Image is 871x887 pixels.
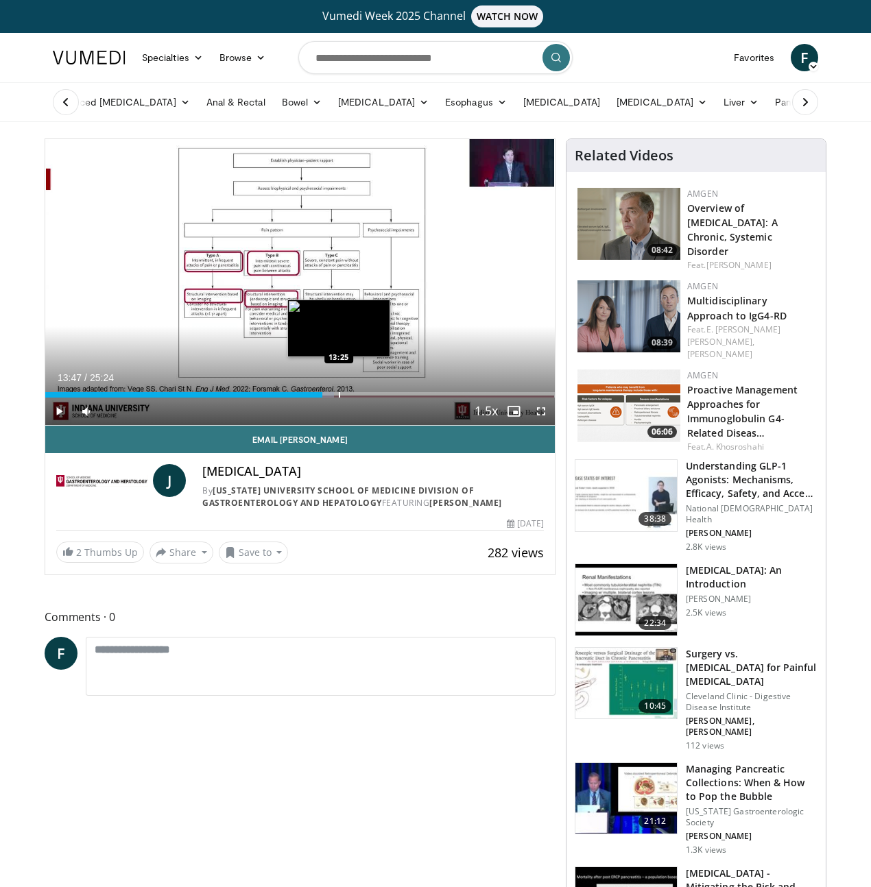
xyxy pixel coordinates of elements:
p: [PERSON_NAME], [PERSON_NAME] [686,716,818,738]
span: 08:42 [647,244,677,256]
span: 25:24 [90,372,114,383]
div: Feat. [687,259,815,271]
span: 21:12 [639,814,671,828]
a: Favorites [726,44,783,71]
p: [PERSON_NAME] [686,594,818,605]
h3: Managing Pancreatic Collections: When & How to Pop the Bubble [686,762,818,803]
img: VuMedi Logo [53,51,126,64]
p: Cleveland Clinic - Digestive Disease Institute [686,691,818,713]
p: 112 views [686,740,724,751]
a: [PERSON_NAME] [687,348,752,360]
a: 10:45 Surgery vs. [MEDICAL_DATA] for Painful [MEDICAL_DATA] Cleveland Clinic - Digestive Disease ... [575,647,818,751]
img: image.jpeg [287,300,390,357]
a: 08:39 [577,280,680,352]
span: / [84,372,87,383]
a: Amgen [687,188,718,199]
img: 40cb7efb-a405-4d0b-b01f-0267f6ac2b93.png.150x105_q85_crop-smart_upscale.png [577,188,680,260]
button: Play [45,398,73,425]
div: Feat. [687,324,815,361]
a: Specialties [134,44,211,71]
p: [PERSON_NAME] [686,528,818,539]
img: 10897e49-57d0-4dda-943f-d9cde9436bef.150x105_q85_crop-smart_upscale.jpg [575,460,677,531]
a: J [153,464,186,497]
a: A. Khosroshahi [706,441,764,452]
a: E. [PERSON_NAME] [PERSON_NAME], [687,324,780,348]
button: Playback Rate [473,398,500,425]
a: F [791,44,818,71]
div: [DATE] [507,518,544,530]
a: [MEDICAL_DATA] [330,88,437,116]
a: [MEDICAL_DATA] [515,88,608,116]
a: Proactive Management Approaches for Immunoglobulin G4-Related Diseas… [687,383,798,439]
h3: Surgery vs. [MEDICAL_DATA] for Painful [MEDICAL_DATA] [686,647,818,688]
img: c33e36e8-8fd0-40df-a547-769501cda26d.150x105_q85_crop-smart_upscale.jpg [575,648,677,719]
p: 1.3K views [686,845,726,855]
button: Enable picture-in-picture mode [500,398,527,425]
span: 282 views [488,544,544,561]
span: 38:38 [639,512,671,526]
h4: Related Videos [575,147,673,164]
p: 2.8K views [686,542,726,552]
h4: [MEDICAL_DATA] [202,464,544,479]
a: Advanced [MEDICAL_DATA] [45,88,198,116]
button: Share [150,542,213,563]
a: [PERSON_NAME] [706,259,772,271]
a: Browse [211,44,274,71]
a: [US_STATE] University School of Medicine Division of Gastroenterology and Hepatology [202,485,474,509]
img: 47980f05-c0f7-4192-9362-4cb0fcd554e5.150x105_q85_crop-smart_upscale.jpg [575,564,677,635]
img: 04ce378e-5681-464e-a54a-15375da35326.png.150x105_q85_crop-smart_upscale.png [577,280,680,352]
img: b07e8bac-fd62-4609-bac4-e65b7a485b7c.png.150x105_q85_crop-smart_upscale.png [577,369,680,441]
p: National [DEMOGRAPHIC_DATA] Health [686,503,818,525]
span: 22:34 [639,616,671,630]
a: 2 Thumbs Up [56,542,144,563]
span: 2 [76,546,82,559]
a: Email [PERSON_NAME] [45,426,555,453]
span: 08:39 [647,337,677,349]
button: Save to [219,542,289,563]
a: 08:42 [577,188,680,260]
div: By FEATURING [202,485,544,509]
video-js: Video Player [45,139,555,426]
input: Search topics, interventions [298,41,573,74]
span: WATCH NOW [471,5,544,27]
a: Multidisciplinary Approach to IgG4-RD [687,294,787,321]
a: Amgen [687,369,718,381]
a: Overview of [MEDICAL_DATA]: A Chronic, Systemic Disorder [687,202,778,258]
img: Indiana University School of Medicine Division of Gastroenterology and Hepatology [56,464,147,497]
p: 2.5K views [686,607,726,618]
a: Bowel [274,88,330,116]
a: Liver [715,88,767,116]
a: Esophagus [437,88,515,116]
div: Feat. [687,441,815,453]
a: Anal & Rectal [198,88,274,116]
div: Progress Bar [45,392,555,398]
a: 38:38 Understanding GLP-1 Agonists: Mechanisms, Efficacy, Safety, and Acce… National [DEMOGRAPHIC... [575,459,818,552]
a: Amgen [687,280,718,292]
button: Mute [73,398,100,425]
img: ba13bec6-ff14-477f-b364-fd3f3631e9dc.150x105_q85_crop-smart_upscale.jpg [575,763,677,834]
a: 06:06 [577,369,680,441]
a: Vumedi Week 2025 ChannelWATCH NOW [55,5,816,27]
p: [PERSON_NAME] [686,831,818,842]
a: 22:34 [MEDICAL_DATA]: An Introduction [PERSON_NAME] 2.5K views [575,563,818,636]
a: [MEDICAL_DATA] [608,88,715,116]
h3: Understanding GLP-1 Agonists: Mechanisms, Efficacy, Safety, and Acce… [686,459,818,500]
button: Fullscreen [527,398,555,425]
a: 21:12 Managing Pancreatic Collections: When & How to Pop the Bubble [US_STATE] Gastroenterologic ... [575,762,818,855]
a: F [45,637,77,670]
span: Comments 0 [45,608,556,626]
a: [PERSON_NAME] [429,497,502,509]
span: 10:45 [639,699,671,713]
h3: [MEDICAL_DATA]: An Introduction [686,563,818,591]
span: 13:47 [58,372,82,383]
span: 06:06 [647,426,677,438]
p: [US_STATE] Gastroenterologic Society [686,806,818,828]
